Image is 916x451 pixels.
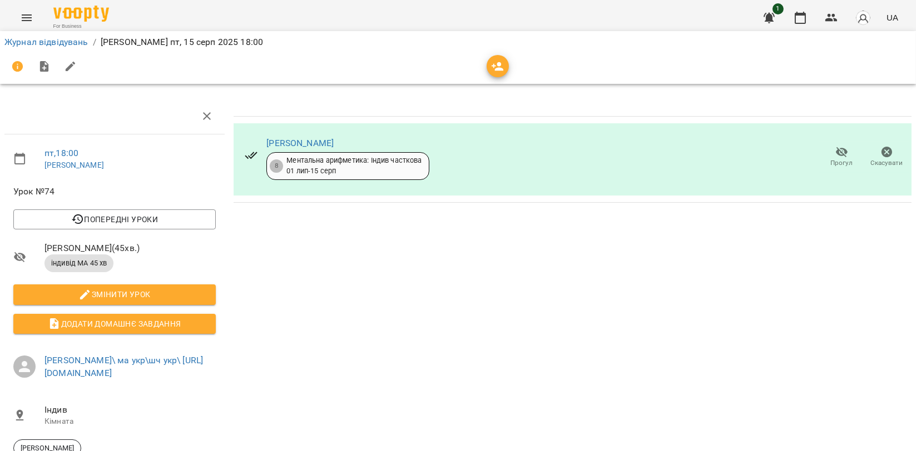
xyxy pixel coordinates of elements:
[773,3,784,14] span: 1
[286,156,422,176] div: Ментальна арифметика: Індив часткова 01 лип - 15 серп
[101,36,263,49] p: [PERSON_NAME] пт, 15 серп 2025 18:00
[871,158,903,168] span: Скасувати
[266,138,334,148] a: [PERSON_NAME]
[44,403,216,417] span: Індив
[53,23,109,30] span: For Business
[44,161,104,169] a: [PERSON_NAME]
[22,288,207,301] span: Змінити урок
[44,242,216,255] span: [PERSON_NAME] ( 45 хв. )
[855,10,871,26] img: avatar_s.png
[44,258,113,268] span: індивід МА 45 хв
[44,355,203,379] a: [PERSON_NAME]\ ма укр\шч укр\ [URL][DOMAIN_NAME]
[4,37,88,47] a: Журнал відвідувань
[4,36,912,49] nav: breadcrumb
[13,284,216,304] button: Змінити урок
[887,12,898,23] span: UA
[13,185,216,198] span: Урок №74
[22,317,207,330] span: Додати домашнє завдання
[831,158,853,168] span: Прогул
[93,36,96,49] li: /
[13,209,216,229] button: Попередні уроки
[22,213,207,226] span: Попередні уроки
[13,4,40,31] button: Menu
[882,7,903,28] button: UA
[270,159,283,173] div: 8
[864,142,909,173] button: Скасувати
[13,314,216,334] button: Додати домашнє завдання
[53,6,109,22] img: Voopty Logo
[44,148,78,158] a: пт , 18:00
[44,416,216,427] p: Кімната
[819,142,864,173] button: Прогул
